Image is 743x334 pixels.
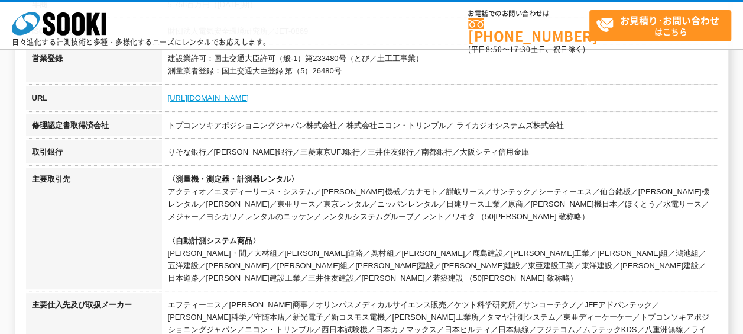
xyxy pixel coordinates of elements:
span: はこちら [596,11,731,40]
a: [PHONE_NUMBER] [468,18,589,43]
span: 8:50 [486,44,502,54]
a: お見積り･お問い合わせはこちら [589,10,731,41]
th: 主要取引先 [26,168,162,293]
span: (平日 ～ 土日、祝日除く) [468,44,585,54]
td: 建設業許可：国土交通大臣許可（般-1）第233480号（とび／土工工事業） 測量業者登録：国土交通大臣登録 第（5）26480号 [162,47,718,86]
p: 日々進化する計測技術と多種・多様化するニーズにレンタルでお応えします。 [12,38,271,46]
th: URL [26,86,162,114]
td: トプコンソキアポジショニングジャパン株式会社／ 株式会社ニコン・トリンブル／ ライカジオシステムズ株式会社 [162,114,718,141]
span: 17:30 [510,44,531,54]
span: お電話でのお問い合わせは [468,10,589,17]
td: アクティオ／エヌディーリース・システム／[PERSON_NAME]機械／カナモト／讃岐リース／サンテック／シーティーエス／仙台銘板／[PERSON_NAME]機レンタル／[PERSON_NAME... [162,168,718,293]
th: 営業登録 [26,47,162,86]
a: [URL][DOMAIN_NAME] [168,94,249,102]
th: 取引銀行 [26,140,162,168]
span: 〈自動計測システム商品〉 [168,236,260,245]
span: 〈測量機・測定器・計測器レンタル〉 [168,175,299,184]
strong: お見積り･お問い合わせ [620,13,719,27]
td: りそな銀行／[PERSON_NAME]銀行／三菱東京UFJ銀行／三井住友銀行／南都銀行／大阪シティ信用金庫 [162,140,718,168]
th: 修理認定書取得済会社 [26,114,162,141]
